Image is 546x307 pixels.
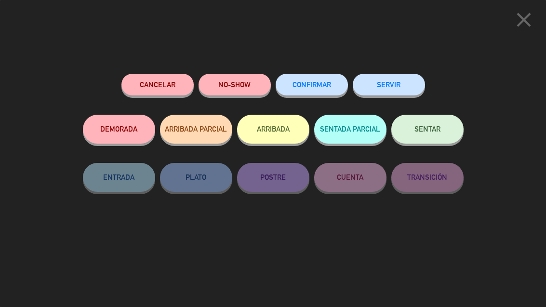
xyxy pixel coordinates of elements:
button: close [509,7,539,36]
span: ARRIBADA PARCIAL [165,125,227,133]
button: SENTADA PARCIAL [314,115,386,144]
button: CONFIRMAR [276,74,348,95]
span: SENTAR [414,125,440,133]
button: SERVIR [353,74,425,95]
button: POSTRE [237,163,309,192]
button: DEMORADA [83,115,155,144]
i: close [512,8,536,32]
span: CONFIRMAR [293,80,331,89]
button: TRANSICIÓN [391,163,464,192]
button: NO-SHOW [199,74,271,95]
button: Cancelar [121,74,194,95]
button: SENTAR [391,115,464,144]
button: ENTRADA [83,163,155,192]
button: ARRIBADA [237,115,309,144]
button: PLATO [160,163,232,192]
button: ARRIBADA PARCIAL [160,115,232,144]
button: CUENTA [314,163,386,192]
